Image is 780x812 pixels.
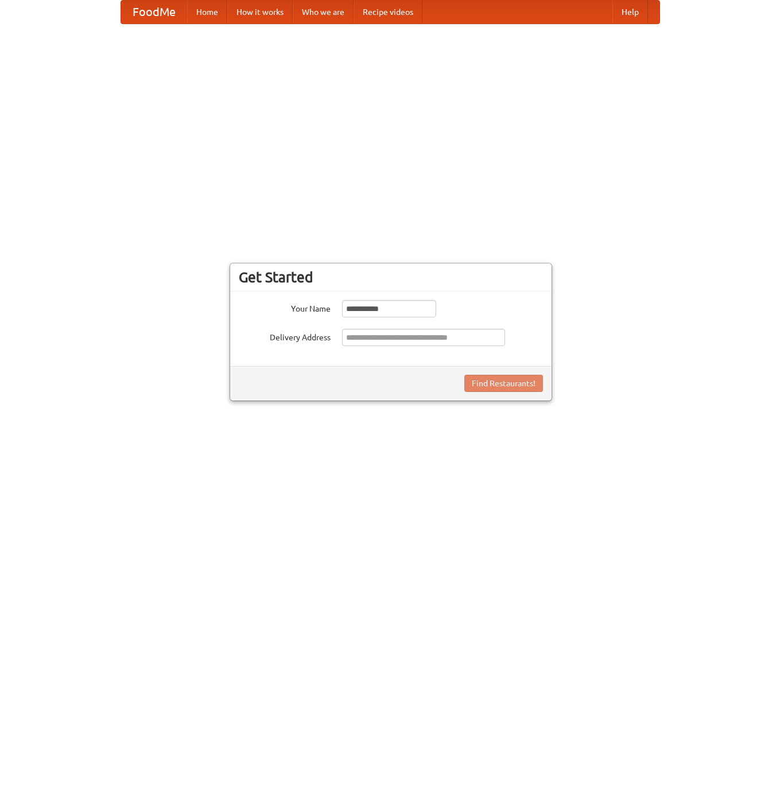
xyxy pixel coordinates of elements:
button: Find Restaurants! [464,375,543,392]
label: Delivery Address [239,329,331,343]
a: Home [187,1,227,24]
a: Who we are [293,1,354,24]
a: Help [612,1,648,24]
a: Recipe videos [354,1,422,24]
label: Your Name [239,300,331,314]
a: FoodMe [121,1,187,24]
h3: Get Started [239,269,543,286]
a: How it works [227,1,293,24]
